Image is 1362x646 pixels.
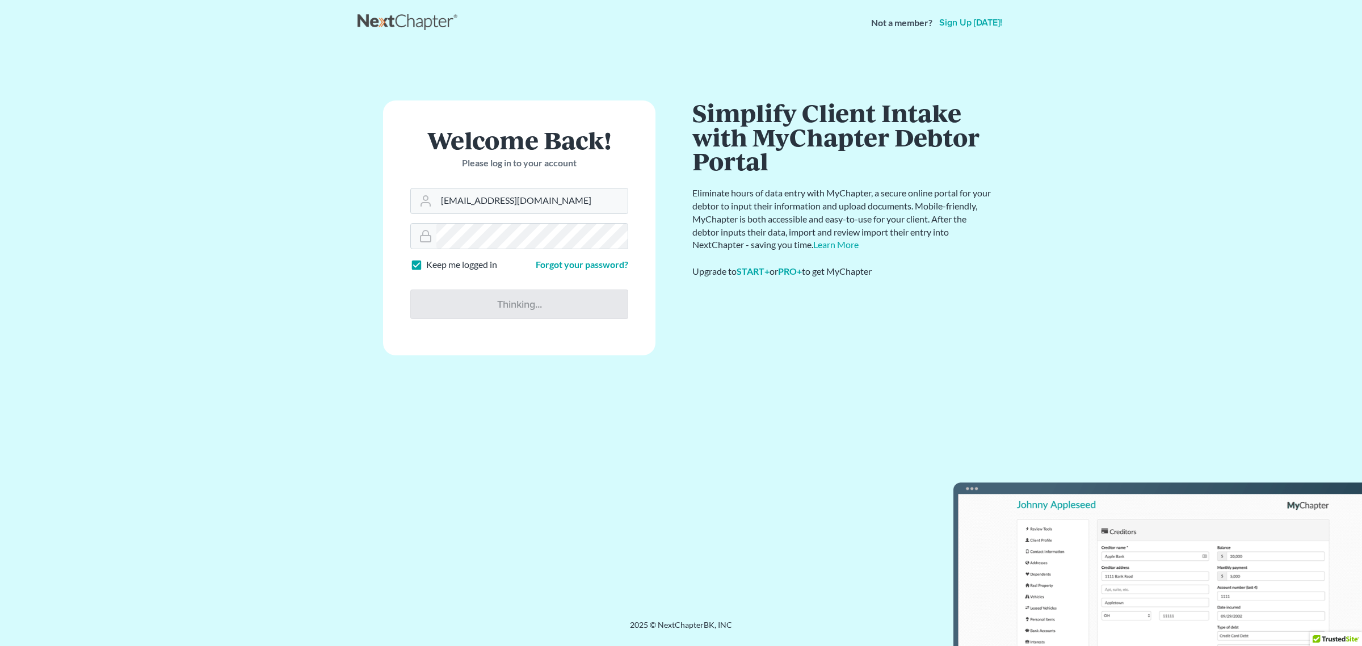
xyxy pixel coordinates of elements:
a: START+ [737,266,770,276]
p: Eliminate hours of data entry with MyChapter, a secure online portal for your debtor to input the... [692,187,993,251]
input: Email Address [436,188,628,213]
a: PRO+ [778,266,802,276]
a: Forgot your password? [536,259,628,270]
div: 2025 © NextChapterBK, INC [358,619,1004,640]
a: Sign up [DATE]! [937,18,1004,27]
a: Learn More [813,239,859,250]
div: Upgrade to or to get MyChapter [692,265,993,278]
label: Keep me logged in [426,258,497,271]
h1: Welcome Back! [410,128,628,152]
strong: Not a member? [871,16,932,30]
p: Please log in to your account [410,157,628,170]
input: Thinking... [410,290,628,319]
h1: Simplify Client Intake with MyChapter Debtor Portal [692,100,993,173]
